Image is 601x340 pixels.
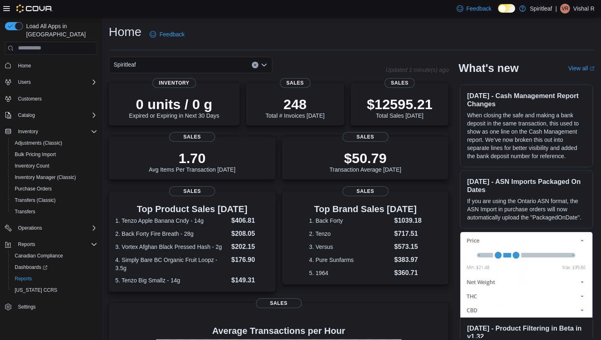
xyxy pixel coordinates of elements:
[560,4,570,13] div: Vishal R
[8,183,101,195] button: Purchase Orders
[458,62,518,75] h2: What's new
[15,223,97,233] span: Operations
[309,230,391,238] dt: 2. Tenzo
[115,230,228,238] dt: 2. Back Forty Fire Breath - 28g
[15,174,76,181] span: Inventory Manager (Classic)
[467,92,586,108] h3: [DATE] - Cash Management Report Changes
[114,60,136,69] span: Spiritleaf
[11,262,51,272] a: Dashboards
[11,207,38,217] a: Transfers
[23,22,97,38] span: Load All Apps in [GEOGRAPHIC_DATA]
[330,150,401,166] p: $50.79
[149,150,235,166] p: 1.70
[265,96,324,119] div: Total # Invoices [DATE]
[231,242,269,252] dd: $202.15
[309,269,391,277] dt: 5. 1964
[231,255,269,265] dd: $176.90
[15,275,32,282] span: Reports
[15,127,97,136] span: Inventory
[169,186,215,196] span: Sales
[467,177,586,194] h3: [DATE] - ASN Imports Packaged On Dates
[231,275,269,285] dd: $149.31
[15,110,97,120] span: Catalog
[8,250,101,262] button: Canadian Compliance
[109,24,141,40] h1: Home
[11,207,97,217] span: Transfers
[15,94,97,104] span: Customers
[129,96,219,112] p: 0 units / 0 g
[11,161,53,171] a: Inventory Count
[15,264,47,271] span: Dashboards
[15,253,63,259] span: Canadian Compliance
[11,184,97,194] span: Purchase Orders
[2,126,101,137] button: Inventory
[2,301,101,313] button: Settings
[8,273,101,284] button: Reports
[11,251,97,261] span: Canadian Compliance
[394,242,422,252] dd: $573.15
[343,132,388,142] span: Sales
[15,186,52,192] span: Purchase Orders
[115,256,228,272] dt: 4. Simply Bare BC Organic Fruit Loopz - 3.5g
[18,96,42,102] span: Customers
[11,150,97,159] span: Bulk Pricing Import
[252,62,258,68] button: Clear input
[11,150,59,159] a: Bulk Pricing Import
[568,65,594,72] a: View allExternal link
[11,274,97,284] span: Reports
[394,255,422,265] dd: $383.97
[11,285,61,295] a: [US_STATE] CCRS
[18,63,31,69] span: Home
[115,204,269,214] h3: Top Product Sales [DATE]
[146,26,188,42] a: Feedback
[18,112,35,119] span: Catalog
[15,61,34,71] a: Home
[11,161,97,171] span: Inventory Count
[11,262,97,272] span: Dashboards
[8,160,101,172] button: Inventory Count
[265,96,324,112] p: 248
[11,195,59,205] a: Transfers (Classic)
[15,239,38,249] button: Reports
[15,197,56,204] span: Transfers (Classic)
[467,197,586,221] p: If you are using the Ontario ASN format, the ASN Import in purchase orders will now automatically...
[15,223,45,233] button: Operations
[573,4,594,13] p: Vishal R
[15,110,38,120] button: Catalog
[11,184,55,194] a: Purchase Orders
[231,216,269,226] dd: $406.81
[309,217,391,225] dt: 1. Back Forty
[2,222,101,234] button: Operations
[530,4,552,13] p: Spiritleaf
[15,60,97,71] span: Home
[149,150,235,173] div: Avg Items Per Transaction [DATE]
[555,4,557,13] p: |
[11,138,65,148] a: Adjustments (Classic)
[8,206,101,217] button: Transfers
[15,127,41,136] button: Inventory
[8,284,101,296] button: [US_STATE] CCRS
[11,172,97,182] span: Inventory Manager (Classic)
[15,94,45,104] a: Customers
[15,77,97,87] span: Users
[2,239,101,250] button: Reports
[280,78,310,88] span: Sales
[152,78,196,88] span: Inventory
[2,60,101,72] button: Home
[394,268,422,278] dd: $360.71
[309,256,391,264] dt: 4. Pure Sunfarms
[15,239,97,249] span: Reports
[261,62,267,68] button: Open list of options
[466,4,491,13] span: Feedback
[386,67,449,73] p: Updated 1 minute(s) ago
[15,287,57,293] span: [US_STATE] CCRS
[8,195,101,206] button: Transfers (Classic)
[2,110,101,121] button: Catalog
[330,150,401,173] div: Transaction Average [DATE]
[115,243,228,251] dt: 3. Vortex Afghan Black Pressed Hash - 2g
[115,326,442,336] h4: Average Transactions per Hour
[18,128,38,135] span: Inventory
[16,4,53,13] img: Cova
[15,208,35,215] span: Transfers
[394,229,422,239] dd: $717.51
